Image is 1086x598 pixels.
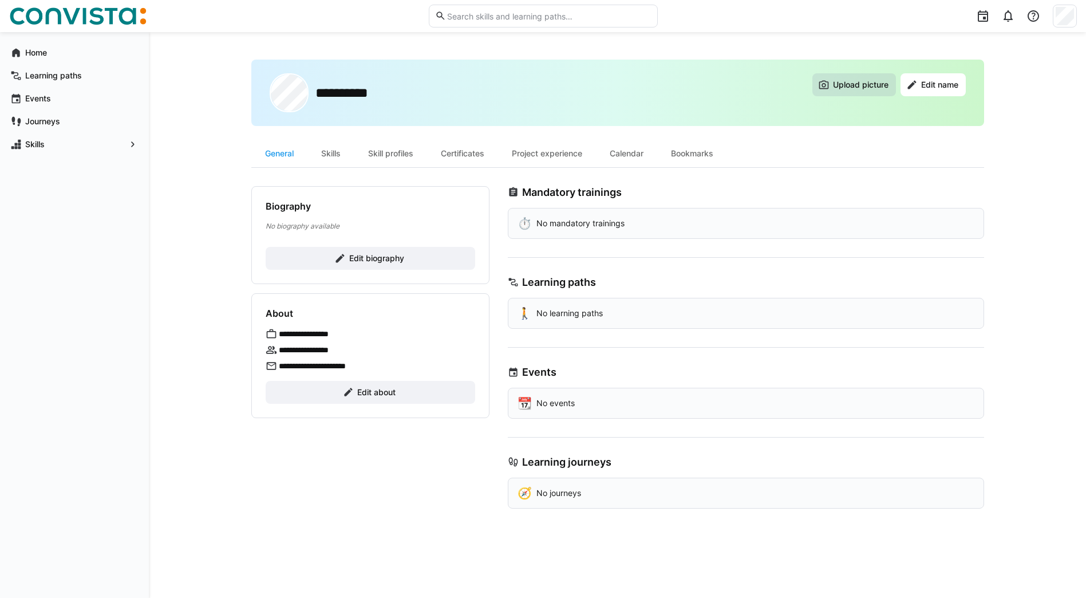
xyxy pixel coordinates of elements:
button: Edit about [266,381,475,404]
p: No biography available [266,221,475,231]
span: Edit about [356,387,397,398]
span: Edit name [919,79,960,91]
div: Project experience [498,140,596,167]
div: Skills [307,140,354,167]
div: ⏱️ [518,218,532,229]
input: Search skills and learning paths… [446,11,651,21]
p: No learning paths [536,308,603,319]
h3: Mandatory trainings [522,186,622,199]
h4: About [266,308,293,319]
button: Edit name [901,73,966,96]
div: 🚶 [518,308,532,319]
div: Bookmarks [657,140,727,167]
h3: Learning paths [522,276,596,289]
div: Skill profiles [354,140,427,167]
p: No events [536,398,575,409]
span: Edit biography [347,253,406,264]
div: Certificates [427,140,498,167]
h4: Biography [266,200,311,212]
h3: Learning journeys [522,456,611,469]
span: Upload picture [831,79,890,91]
p: No journeys [536,487,581,499]
h3: Events [522,366,556,379]
button: Upload picture [812,73,896,96]
div: Calendar [596,140,657,167]
div: 🧭 [518,487,532,499]
button: Edit biography [266,247,475,270]
p: No mandatory trainings [536,218,625,229]
div: General [251,140,307,167]
div: 📆 [518,398,532,409]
